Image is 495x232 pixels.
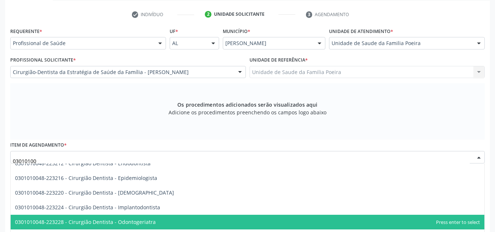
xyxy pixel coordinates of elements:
input: Buscar por procedimento [13,154,470,168]
span: Os procedimentos adicionados serão visualizados aqui [177,101,317,108]
label: Requerente [10,26,42,37]
div: Unidade solicitante [214,11,265,18]
span: Profissional de Saúde [13,40,151,47]
label: Município [223,26,250,37]
span: AL [172,40,204,47]
span: 0301010048-223224 - Cirurgião Dentista - Implantodontista [15,204,160,211]
label: Item de agendamento [10,140,67,151]
span: 0301010048-223220 - Cirurgião Dentista - [DEMOGRAPHIC_DATA] [15,189,174,196]
label: Profissional Solicitante [10,55,76,66]
div: 2 [205,11,211,18]
span: Cirurgião-Dentista da Estratégia de Saúde da Família - [PERSON_NAME] [13,69,231,76]
span: 0301010048-223228 - Cirurgião Dentista - Odontogeriatra [15,218,156,225]
span: 0301010048-223212 - Cirurgião Dentista - Endodontista [15,160,151,167]
span: [PERSON_NAME] [225,40,310,47]
label: UF [170,26,178,37]
label: Unidade de referência [250,55,308,66]
span: Unidade de Saude da Familia Poeira [332,40,470,47]
span: Adicione os procedimentos preenchendo os campos logo abaixo [169,108,326,116]
label: Unidade de atendimento [329,26,393,37]
span: 0301010048-223216 - Cirurgião Dentista - Epidemiologista [15,174,157,181]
